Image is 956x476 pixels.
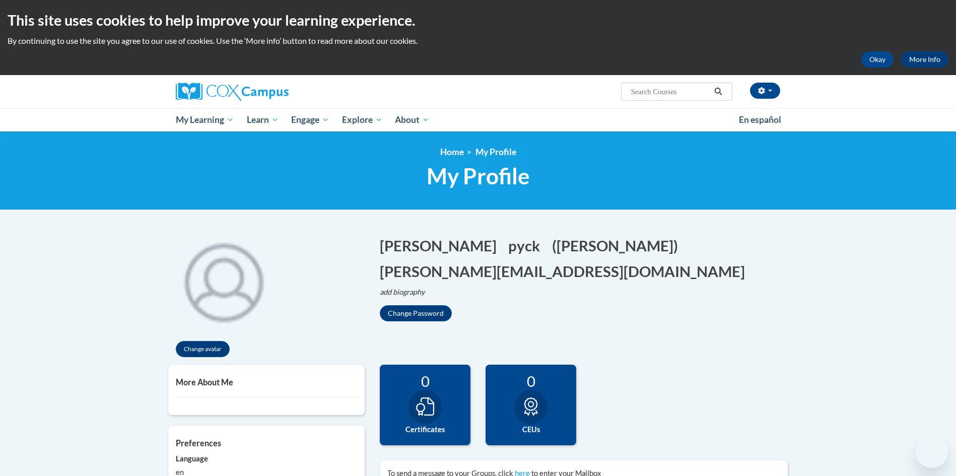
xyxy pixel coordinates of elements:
span: En español [739,114,781,125]
span: My Profile [475,147,516,157]
div: 0 [387,372,463,390]
img: profile avatar [168,225,279,336]
a: My Learning [169,108,240,131]
button: Edit last name [508,235,547,256]
i: add biography [380,288,425,296]
a: Engage [285,108,335,131]
img: Cox Campus [176,83,289,101]
button: Edit biography [380,287,433,298]
span: My Learning [176,114,234,126]
button: Edit first name [380,235,503,256]
a: En español [732,109,788,130]
label: Certificates [387,424,463,435]
span: Engage [291,114,329,126]
button: Edit email address [380,261,752,282]
a: Home [440,147,464,157]
span: About [395,114,429,126]
input: Search Courses [630,86,711,98]
div: Click to change the profile picture [168,225,279,336]
span: My Profile [427,163,530,189]
button: Search [711,86,726,98]
button: Change avatar [176,341,230,357]
span: Explore [342,114,382,126]
iframe: Button to launch messaging window [916,436,948,468]
a: About [389,108,436,131]
a: Explore [335,108,389,131]
button: Change Password [380,305,452,321]
div: Main menu [161,108,795,131]
h5: Preferences [176,438,357,448]
label: Language [176,453,357,464]
label: CEUs [493,424,569,435]
button: Account Settings [750,83,780,99]
p: By continuing to use the site you agree to our use of cookies. Use the ‘More info’ button to read... [8,35,948,46]
a: Learn [240,108,285,131]
a: More Info [901,51,948,67]
button: Edit screen name [552,235,685,256]
h2: This site uses cookies to help improve your learning experience. [8,10,948,30]
span: Learn [247,114,279,126]
h5: More About Me [176,377,357,387]
div: 0 [493,372,569,390]
button: Okay [861,51,894,67]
